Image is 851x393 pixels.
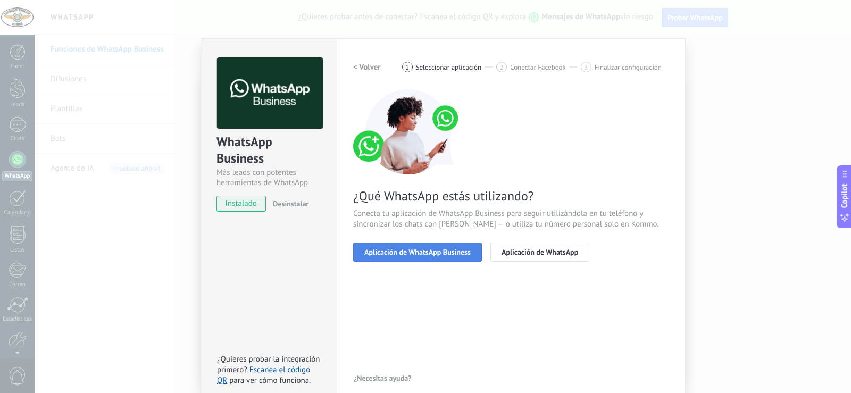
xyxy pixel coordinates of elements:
span: 3 [584,63,588,72]
button: Desinstalar [269,196,308,212]
span: ¿Quieres probar la integración primero? [217,354,320,375]
span: Conecta tu aplicación de WhatsApp Business para seguir utilizándola en tu teléfono y sincronizar ... [353,208,669,230]
span: Aplicación de WhatsApp Business [364,248,471,256]
span: ¿Qué WhatsApp estás utilizando? [353,188,669,204]
button: Aplicación de WhatsApp Business [353,243,482,262]
div: Más leads con potentes herramientas de WhatsApp [216,168,321,188]
span: 1 [405,63,409,72]
span: Aplicación de WhatsApp [502,248,578,256]
span: instalado [217,196,265,212]
span: Desinstalar [273,199,308,208]
span: para ver cómo funciona. [229,375,311,386]
button: Aplicación de WhatsApp [490,243,589,262]
button: ¿Necesitas ayuda? [353,370,412,386]
a: Escanea el código QR [217,365,310,386]
img: logo_main.png [217,57,323,129]
img: connect number [353,89,465,174]
span: Conectar Facebook [510,63,566,71]
span: ¿Necesitas ayuda? [354,374,412,382]
span: Finalizar configuración [595,63,662,71]
span: Copilot [839,183,850,208]
span: 2 [500,63,504,72]
h2: < Volver [353,62,381,72]
span: Seleccionar aplicación [416,63,482,71]
button: < Volver [353,57,381,77]
div: WhatsApp Business [216,133,321,168]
